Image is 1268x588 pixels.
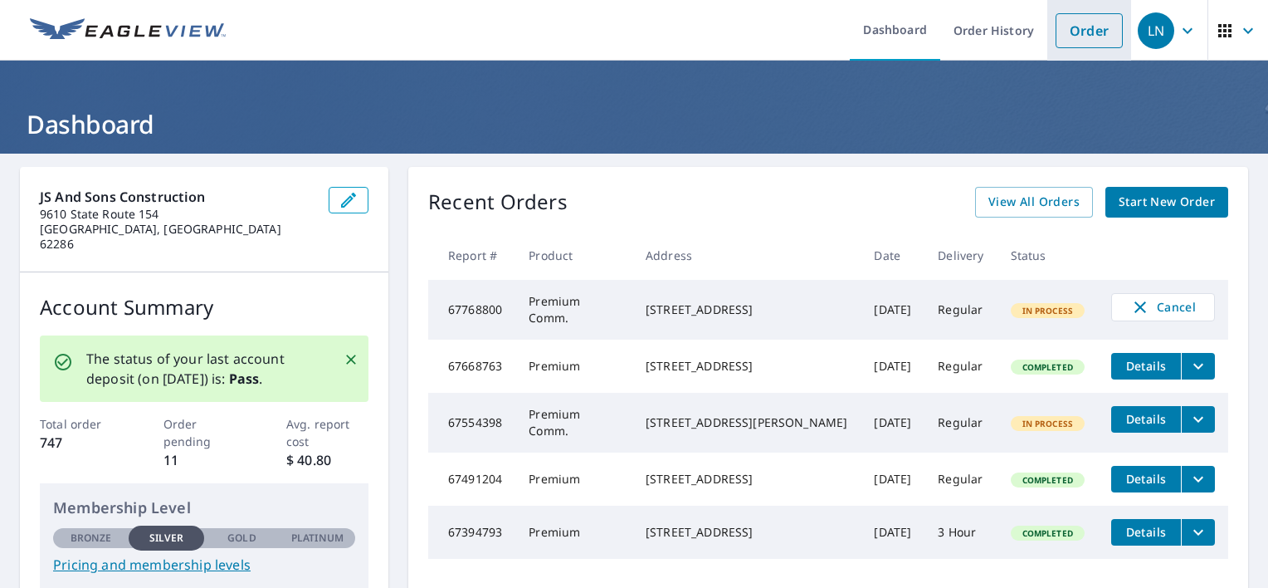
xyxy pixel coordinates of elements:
[1111,519,1181,546] button: detailsBtn-67394793
[1105,187,1228,218] a: Start New Order
[30,18,226,43] img: EV Logo
[1121,471,1171,487] span: Details
[1012,305,1084,316] span: In Process
[1111,406,1181,433] button: detailsBtn-67554398
[646,524,847,541] div: [STREET_ADDRESS]
[40,433,122,453] p: 747
[924,231,997,280] th: Delivery
[1012,361,1083,373] span: Completed
[428,187,568,218] p: Recent Orders
[861,453,924,506] td: [DATE]
[861,506,924,559] td: [DATE]
[291,531,344,546] p: Platinum
[149,531,184,546] p: Silver
[1012,474,1083,486] span: Completed
[515,453,632,506] td: Premium
[1111,293,1215,321] button: Cancel
[646,471,847,488] div: [STREET_ADDRESS]
[20,107,1248,141] h1: Dashboard
[53,555,355,575] a: Pricing and membership levels
[1121,411,1171,427] span: Details
[975,187,1093,218] a: View All Orders
[40,222,315,252] p: [GEOGRAPHIC_DATA], [GEOGRAPHIC_DATA] 62286
[1111,466,1181,492] button: detailsBtn-67491204
[1129,297,1197,317] span: Cancel
[428,453,515,506] td: 67491204
[861,280,924,340] td: [DATE]
[428,231,515,280] th: Report #
[428,506,515,559] td: 67394793
[53,497,355,519] p: Membership Level
[1111,353,1181,380] button: detailsBtn-67668763
[1181,406,1215,433] button: filesDropdownBtn-67554398
[861,340,924,393] td: [DATE]
[40,187,315,207] p: JS and Sons Construction
[229,370,260,388] b: Pass
[646,301,847,318] div: [STREET_ADDRESS]
[163,450,246,470] p: 11
[515,340,632,393] td: Premium
[1138,12,1174,49] div: LN
[515,393,632,453] td: Premium Comm.
[227,531,256,546] p: Gold
[997,231,1099,280] th: Status
[428,280,515,340] td: 67768800
[1119,192,1215,213] span: Start New Order
[924,280,997,340] td: Regular
[163,415,246,450] p: Order pending
[1012,527,1083,539] span: Completed
[515,231,632,280] th: Product
[632,231,861,280] th: Address
[340,349,362,370] button: Close
[1181,519,1215,546] button: filesDropdownBtn-67394793
[428,340,515,393] td: 67668763
[515,506,632,559] td: Premium
[646,414,847,431] div: [STREET_ADDRESS][PERSON_NAME]
[86,349,324,389] p: The status of your last account deposit (on [DATE]) is: .
[1181,353,1215,380] button: filesDropdownBtn-67668763
[515,280,632,340] td: Premium Comm.
[924,340,997,393] td: Regular
[1121,524,1171,540] span: Details
[1121,358,1171,374] span: Details
[1181,466,1215,492] button: filesDropdownBtn-67491204
[1012,418,1084,429] span: In Process
[924,453,997,506] td: Regular
[428,393,515,453] td: 67554398
[286,415,368,450] p: Avg. report cost
[924,393,997,453] td: Regular
[40,292,368,322] p: Account Summary
[924,506,997,559] td: 3 Hour
[286,450,368,470] p: $ 40.80
[40,415,122,433] p: Total order
[861,231,924,280] th: Date
[861,393,924,453] td: [DATE]
[1056,13,1123,48] a: Order
[71,531,112,546] p: Bronze
[988,192,1080,213] span: View All Orders
[40,207,315,222] p: 9610 State Route 154
[646,358,847,375] div: [STREET_ADDRESS]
